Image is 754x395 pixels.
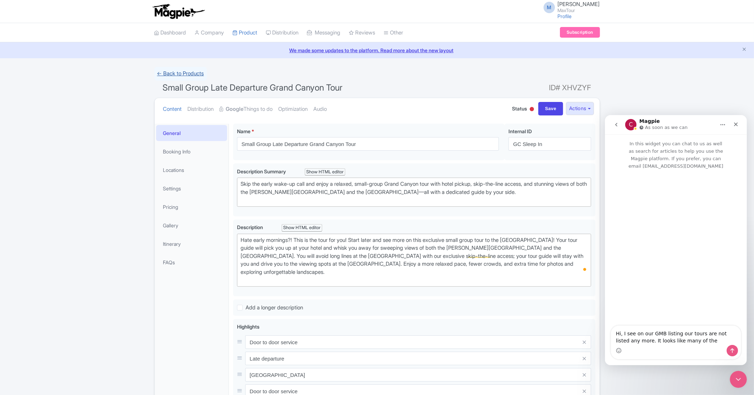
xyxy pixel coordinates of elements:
[156,236,227,252] a: Itinerary
[558,8,600,13] small: MaxTour
[512,105,527,112] span: Status
[508,128,532,134] span: Internal ID
[560,27,600,38] a: Subscription
[237,168,287,174] span: Description Summary
[237,234,591,287] trix-editor: To enrich screen reader interactions, please activate Accessibility in Grammarly extension settings
[558,1,600,7] span: [PERSON_NAME]
[220,98,273,120] a: GoogleThings to do
[195,23,224,43] a: Company
[156,180,227,196] a: Settings
[314,98,327,120] a: Audio
[237,128,251,134] span: Name
[237,324,259,330] span: Highlights
[156,144,227,159] a: Booking Info
[279,98,308,120] a: Optimization
[528,104,535,115] div: Inactive
[188,98,214,120] a: Distribution
[163,98,182,120] a: Content
[730,371,747,388] iframe: Intercom live chat
[233,23,258,43] a: Product
[282,224,323,232] div: Show HTML editor
[237,224,264,230] span: Description
[4,47,750,54] a: We made some updates to the platform. Read more about the new layout
[305,168,346,176] div: Show HTML editor
[156,199,227,215] a: Pricing
[742,46,747,54] button: Close announcement
[156,217,227,233] a: Gallery
[154,67,207,81] a: ← Back to Products
[384,23,403,43] a: Other
[544,2,555,13] span: M
[307,23,341,43] a: Messaging
[154,23,186,43] a: Dashboard
[156,125,227,141] a: General
[156,254,227,270] a: FAQs
[539,1,600,13] a: M [PERSON_NAME] MaxTour
[566,102,594,115] button: Actions
[226,105,244,113] strong: Google
[151,4,206,19] img: logo-ab69f6fb50320c5b225c76a69d11143b.png
[266,23,299,43] a: Distribution
[558,13,572,19] a: Profile
[538,102,563,115] input: Save
[163,82,343,93] span: Small Group Late Departure Grand Canyon Tour
[349,23,375,43] a: Reviews
[241,180,588,204] div: Skip the early wake-up call and enjoy a relaxed, small-group Grand Canyon tour with hotel pickup,...
[549,81,591,95] span: ID# XHVZYF
[246,304,303,311] span: Add a longer description
[241,236,588,284] div: Hate early mornings?! This is the tour for you! Start later and see more on this exclusive small ...
[605,115,747,365] iframe: To enrich screen reader interactions, please activate Accessibility in Grammarly extension settings
[156,162,227,178] a: Locations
